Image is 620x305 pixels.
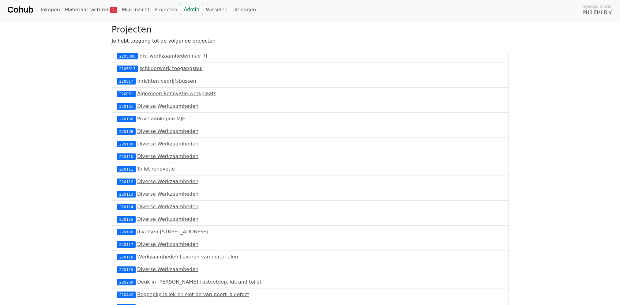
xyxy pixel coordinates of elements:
a: Diverse Werkzaamheden [137,241,198,247]
a: Diverse Werkzaamheden [137,103,198,109]
a: Algemeen Renovatie werkplaats [137,91,216,96]
a: Projecten [152,4,180,16]
a: Materiaal facturen2 [62,4,119,16]
a: diversen [STREET_ADDRESS] [137,229,209,235]
div: 220113 [117,191,136,197]
p: Je hebt toegang tot de volgende projecten [112,37,509,45]
a: Diverse Werkzaamheden [137,128,198,134]
a: Deuk in [PERSON_NAME]+astootdop, kitrand toilet [137,279,261,285]
a: Wisselen [203,4,230,16]
a: Admin [180,4,203,15]
a: Diverse Werkzaamheden [137,266,198,272]
div: 220117 [117,241,136,247]
a: Diverse Werkzaamheden [137,191,198,197]
div: 220114 [117,204,136,210]
div: 220118 [117,254,136,260]
div: 220051 [117,91,136,97]
a: Uitloggen [230,4,258,16]
a: Werkzaamheden Leveren van materialen [137,254,238,260]
h3: Projecten [112,24,509,35]
a: Diverse Werkzaamheden [137,216,198,222]
span: Ingelogd onder: [581,3,613,9]
div: 220110 [117,153,136,160]
a: schilderwerk toegangspui [140,66,203,71]
a: Diverse Werkzaamheden [137,204,198,209]
div: 220111 [117,166,136,172]
a: Regenpijp is lek en slot de van poort is defect [137,292,249,297]
div: 220115 [117,216,136,222]
div: 220442 [117,292,136,298]
a: Mijn inzicht [119,4,152,16]
div: 220116 [117,229,136,235]
div: 220101 [117,103,136,109]
a: Inrichten bedrijfsbussen [137,78,196,84]
a: Diverse Werkzaamheden [137,153,198,159]
a: Prive aankopen MJE [137,116,185,122]
a: Toilet renovatie [137,166,175,172]
a: Diverse Werkzaamheden [137,179,198,184]
div: 220108 [117,128,136,134]
a: Cohub [7,2,33,17]
div: 220106 [117,116,136,122]
div: 220269 [117,279,136,285]
a: Diverse Werkzaamheden [137,141,198,147]
div: 220109 [117,141,136,147]
div: 2105813 [117,66,138,72]
div: 220112 [117,179,136,185]
span: PHB Elst B.V. [583,9,613,16]
a: Inkopen [38,4,62,16]
div: 2105398 [117,53,138,59]
a: div. werkzaamheden nav RI [140,53,207,59]
div: 220017 [117,78,136,84]
span: 2 [110,7,117,13]
div: 220119 [117,266,136,273]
